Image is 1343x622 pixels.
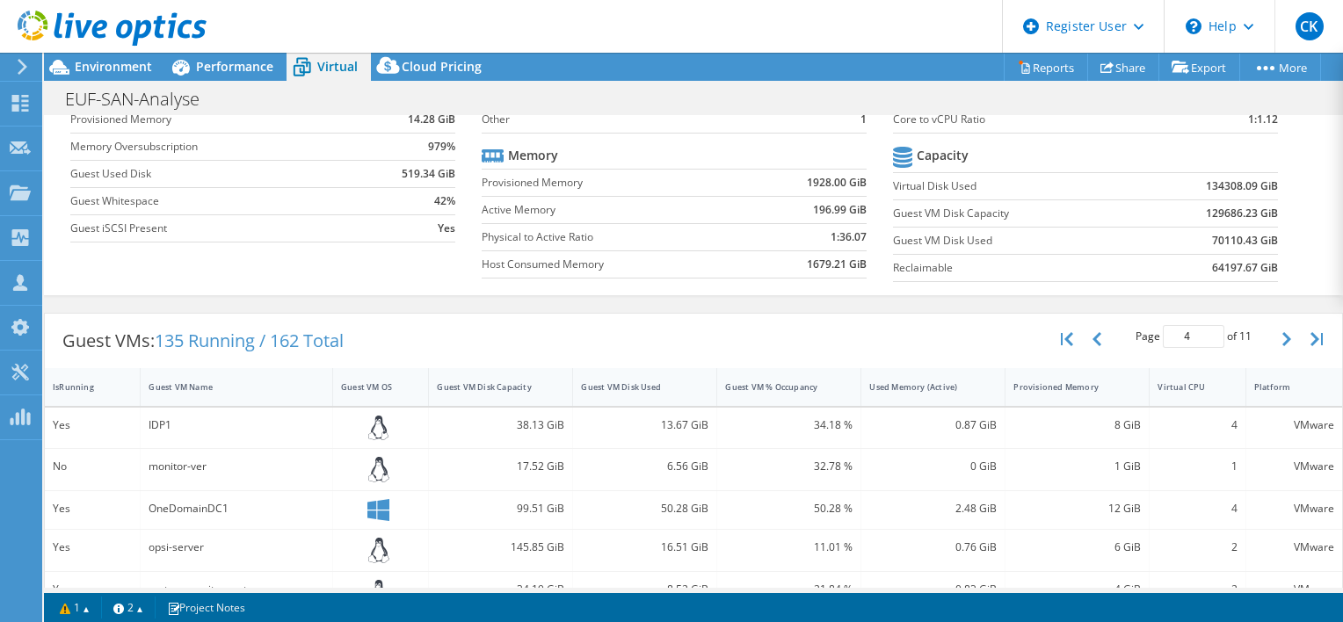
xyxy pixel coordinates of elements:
[1254,457,1334,476] div: VMware
[70,165,363,183] label: Guest Used Disk
[149,499,324,518] div: OneDomainDC1
[1212,259,1278,277] b: 64197.67 GiB
[149,538,324,557] div: opsi-server
[1206,177,1278,195] b: 134308.09 GiB
[917,147,969,164] b: Capacity
[53,381,111,393] div: IsRunning
[1296,12,1324,40] span: CK
[1087,54,1159,81] a: Share
[1206,205,1278,222] b: 129686.23 GiB
[53,457,132,476] div: No
[482,174,746,192] label: Provisioned Memory
[437,499,564,518] div: 99.51 GiB
[402,58,482,75] span: Cloud Pricing
[482,111,831,128] label: Other
[482,228,746,246] label: Physical to Active Ratio
[831,228,867,246] b: 1:36.07
[1013,538,1141,557] div: 6 GiB
[1013,499,1141,518] div: 12 GiB
[1254,381,1313,393] div: Platform
[869,457,997,476] div: 0 GiB
[1254,499,1334,518] div: VMware
[437,457,564,476] div: 17.52 GiB
[1186,18,1201,34] svg: \n
[1158,580,1237,599] div: 2
[869,416,997,435] div: 0.87 GiB
[1163,325,1224,348] input: jump to page
[725,538,853,557] div: 11.01 %
[813,201,867,219] b: 196.99 GiB
[581,416,708,435] div: 13.67 GiB
[869,381,976,393] div: Used Memory (Active)
[482,256,746,273] label: Host Consumed Memory
[893,232,1137,250] label: Guest VM Disk Used
[807,174,867,192] b: 1928.00 GiB
[869,499,997,518] div: 2.48 GiB
[1013,457,1141,476] div: 1 GiB
[1248,111,1278,128] b: 1:1.12
[70,220,363,237] label: Guest iSCSI Present
[438,220,455,237] b: Yes
[53,499,132,518] div: Yes
[1013,580,1141,599] div: 4 GiB
[581,457,708,476] div: 6.56 GiB
[869,538,997,557] div: 0.76 GiB
[57,90,227,109] h1: EUF-SAN-Analyse
[408,111,455,128] b: 14.28 GiB
[437,416,564,435] div: 38.13 GiB
[53,416,132,435] div: Yes
[581,538,708,557] div: 16.51 GiB
[437,381,543,393] div: Guest VM Disk Capacity
[581,499,708,518] div: 50.28 GiB
[149,416,324,435] div: IDP1
[1013,381,1120,393] div: Provisioned Memory
[45,314,361,368] div: Guest VMs:
[53,580,132,599] div: Yes
[725,457,853,476] div: 32.78 %
[70,138,363,155] label: Memory Oversubscription
[1254,416,1334,435] div: VMware
[1136,325,1252,348] span: Page of
[70,192,363,210] label: Guest Whitespace
[1158,54,1240,81] a: Export
[101,597,156,618] a: 2
[1239,54,1321,81] a: More
[317,58,358,75] span: Virtual
[341,381,399,393] div: Guest VM OS
[149,381,303,393] div: Guest VM Name
[725,381,831,393] div: Guest VM % Occupancy
[196,58,273,75] span: Performance
[893,205,1137,222] label: Guest VM Disk Capacity
[893,259,1137,277] label: Reclaimable
[725,416,853,435] div: 34.18 %
[807,256,867,273] b: 1679.21 GiB
[482,201,746,219] label: Active Memory
[402,165,455,183] b: 519.34 GiB
[581,381,687,393] div: Guest VM Disk Used
[1254,538,1334,557] div: VMware
[155,329,344,352] span: 135 Running / 162 Total
[860,111,867,128] b: 1
[1254,580,1334,599] div: VMware
[47,597,102,618] a: 1
[75,58,152,75] span: Environment
[434,192,455,210] b: 42%
[437,538,564,557] div: 145.85 GiB
[428,138,455,155] b: 979%
[1158,538,1237,557] div: 2
[149,457,324,476] div: monitor-ver
[1158,499,1237,518] div: 4
[1013,416,1141,435] div: 8 GiB
[437,580,564,599] div: 34.19 GiB
[1004,54,1088,81] a: Reports
[725,580,853,599] div: 21.84 %
[1158,381,1216,393] div: Virtual CPU
[893,177,1137,195] label: Virtual Disk Used
[70,111,363,128] label: Provisioned Memory
[1158,457,1237,476] div: 1
[1212,232,1278,250] b: 70110.43 GiB
[725,499,853,518] div: 50.28 %
[508,147,558,164] b: Memory
[1158,416,1237,435] div: 4
[1239,329,1252,344] span: 11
